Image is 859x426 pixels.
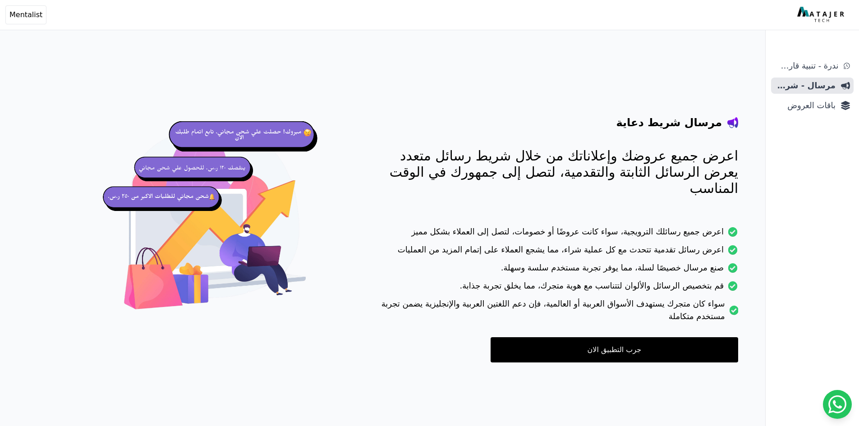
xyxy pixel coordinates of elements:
span: ندرة - تنبية قارب علي النفاذ [775,60,838,72]
button: Mentalist [5,5,46,24]
li: اعرض جميع رسائلك الترويجية، سواء كانت عروضًا أو خصومات، لتصل إلى العملاء بشكل مميز [367,225,738,243]
span: باقات العروض [775,99,836,112]
p: اعرض جميع عروضك وإعلاناتك من خلال شريط رسائل متعدد يعرض الرسائل الثابتة والتقدمية، لتصل إلى جمهور... [367,148,738,197]
span: مرسال - شريط دعاية [775,79,836,92]
img: MatajerTech Logo [797,7,846,23]
li: سواء كان متجرك يستهدف الأسواق العربية أو العالمية، فإن دعم اللغتين العربية والإنجليزية يضمن تجربة... [367,298,738,328]
span: Mentalist [9,9,42,20]
li: صنع مرسال خصيصًا لسلة، مما يوفر تجربة مستخدم سلسة وسهلة. [367,261,738,279]
img: hero [100,108,331,339]
li: قم بتخصيص الرسائل والألوان لتتناسب مع هوية متجرك، مما يخلق تجربة جذابة. [367,279,738,298]
li: اعرض رسائل تقدمية تتحدث مع كل عملية شراء، مما يشجع العملاء على إتمام المزيد من العمليات [367,243,738,261]
a: جرب التطبيق الان [491,337,738,362]
h4: مرسال شريط دعاية [616,115,722,130]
